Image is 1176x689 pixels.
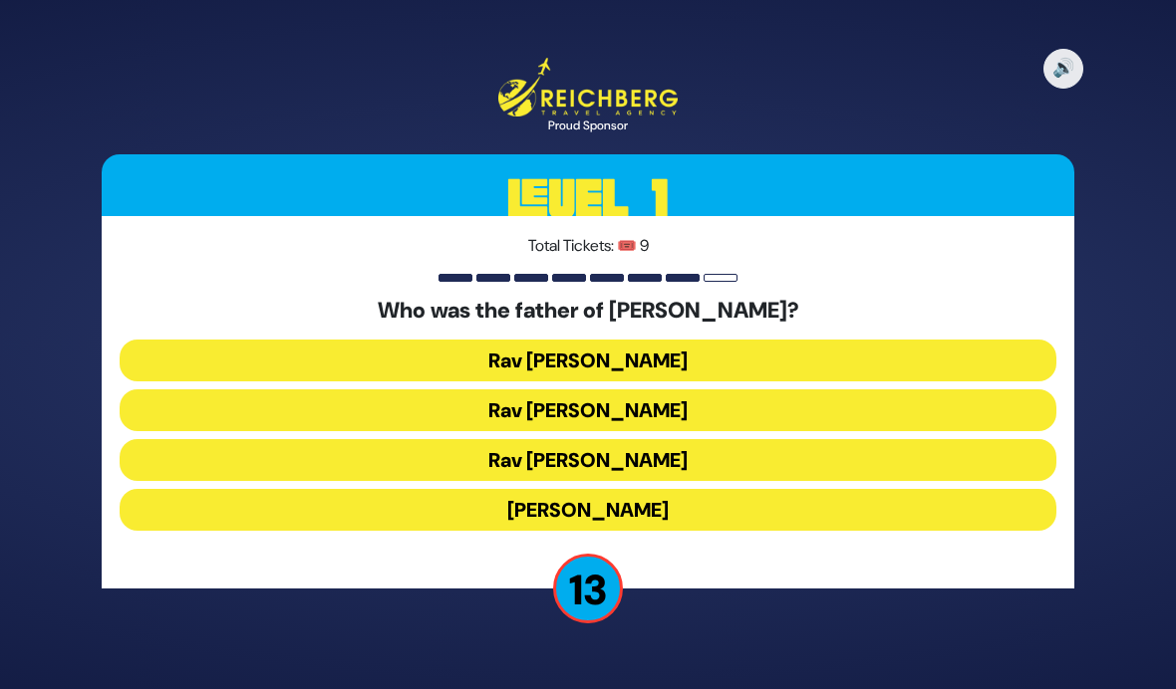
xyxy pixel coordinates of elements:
img: Reichberg Travel [498,58,678,116]
button: Rav [PERSON_NAME] [120,439,1056,481]
p: Total Tickets: 🎟️ 9 [120,234,1056,258]
h5: Who was the father of [PERSON_NAME]? [120,298,1056,324]
button: [PERSON_NAME] [120,489,1056,531]
button: Rav [PERSON_NAME] [120,340,1056,381]
p: 13 [553,554,623,623]
button: 🔊 [1043,49,1083,89]
h3: Level 1 [102,154,1074,244]
button: Rav [PERSON_NAME] [120,389,1056,431]
div: Proud Sponsor [498,116,678,134]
